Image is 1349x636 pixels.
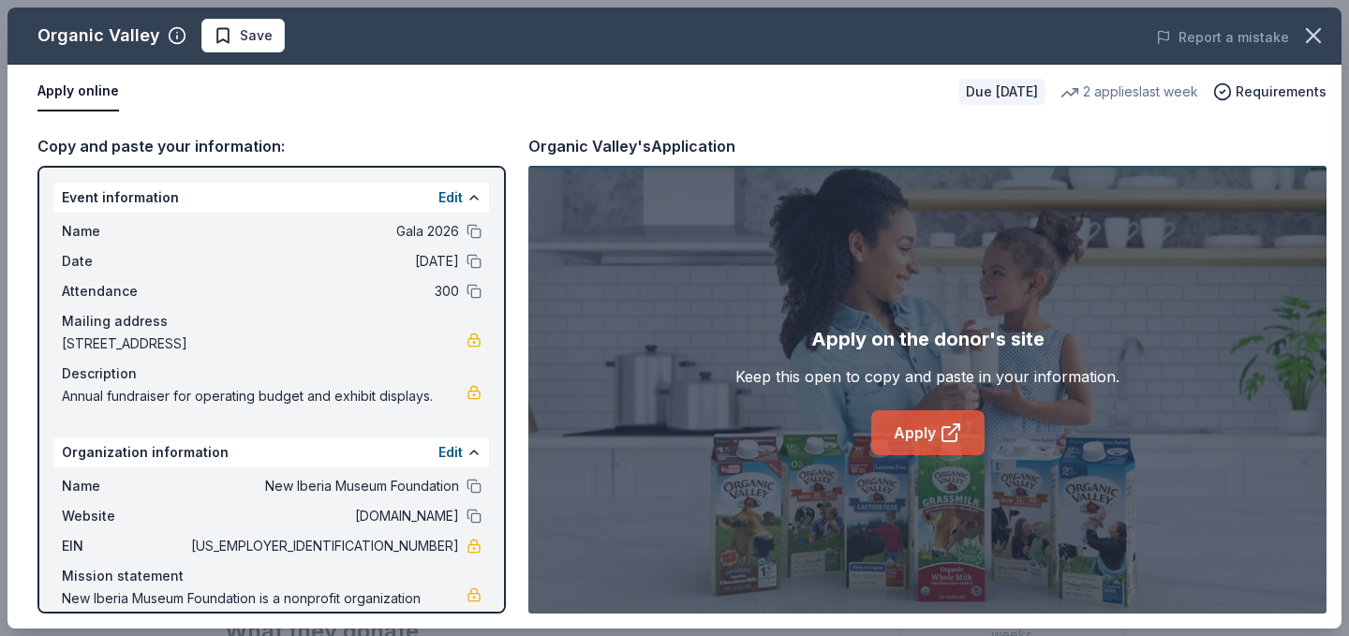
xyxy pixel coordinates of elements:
div: 2 applies last week [1060,81,1198,103]
span: [STREET_ADDRESS] [62,333,467,355]
div: Keep this open to copy and paste in your information. [735,365,1119,388]
span: 300 [187,280,459,303]
button: Edit [438,186,463,209]
button: Report a mistake [1156,26,1289,49]
span: Attendance [62,280,187,303]
span: Name [62,220,187,243]
span: [DATE] [187,250,459,273]
span: Gala 2026 [187,220,459,243]
span: Website [62,505,187,527]
div: Description [62,362,482,385]
span: Save [240,24,273,47]
span: Annual fundraiser for operating budget and exhibit displays. [62,385,467,407]
span: Date [62,250,187,273]
span: Requirements [1236,81,1327,103]
span: Name [62,475,187,497]
a: Apply [871,410,985,455]
div: Organic Valley's Application [528,134,735,158]
div: Mailing address [62,310,482,333]
span: New Iberia Museum Foundation [187,475,459,497]
div: Copy and paste your information: [37,134,506,158]
span: [DOMAIN_NAME] [187,505,459,527]
div: Due [DATE] [958,79,1045,105]
span: [US_EMPLOYER_IDENTIFICATION_NUMBER] [187,535,459,557]
div: Organic Valley [37,21,160,51]
div: Apply on the donor's site [811,324,1045,354]
div: Organization information [54,437,489,467]
button: Requirements [1213,81,1327,103]
div: Mission statement [62,565,482,587]
button: Save [201,19,285,52]
span: EIN [62,535,187,557]
div: Event information [54,183,489,213]
button: Edit [438,441,463,464]
button: Apply online [37,72,119,111]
